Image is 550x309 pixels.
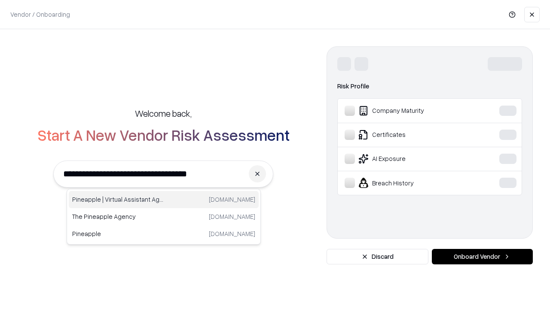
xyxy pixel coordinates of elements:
p: [DOMAIN_NAME] [209,195,255,204]
h2: Start A New Vendor Risk Assessment [37,126,290,143]
div: Breach History [345,178,473,188]
p: The Pineapple Agency [72,212,164,221]
div: Certificates [345,130,473,140]
button: Onboard Vendor [432,249,533,264]
p: Pineapple [72,229,164,238]
div: Suggestions [67,189,261,245]
div: Risk Profile [337,81,522,91]
p: Vendor / Onboarding [10,10,70,19]
div: Company Maturity [345,106,473,116]
button: Discard [327,249,428,264]
p: Pineapple | Virtual Assistant Agency [72,195,164,204]
h5: Welcome back, [135,107,192,119]
div: AI Exposure [345,154,473,164]
p: [DOMAIN_NAME] [209,229,255,238]
p: [DOMAIN_NAME] [209,212,255,221]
